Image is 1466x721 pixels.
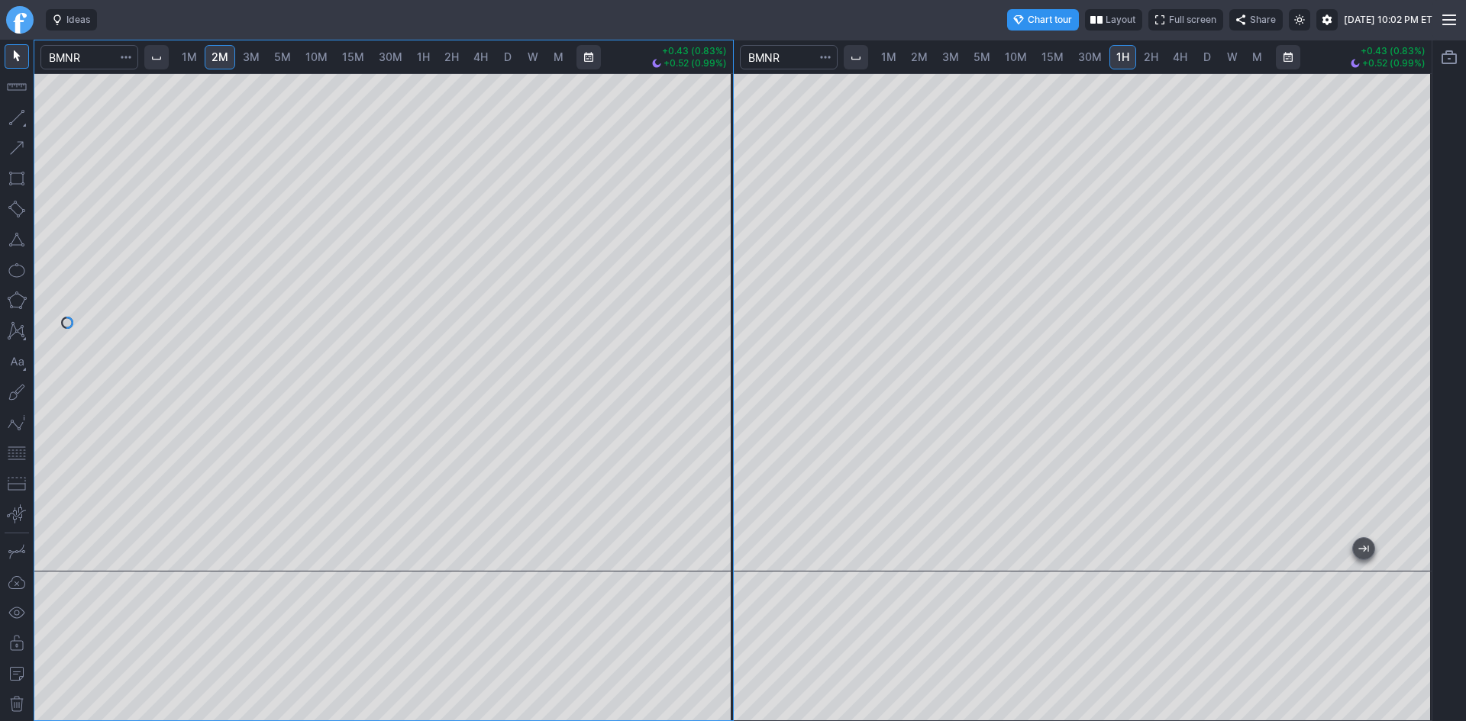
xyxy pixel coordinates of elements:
[1035,45,1070,69] a: 15M
[1203,50,1211,63] span: D
[1220,45,1245,69] a: W
[467,45,495,69] a: 4H
[6,6,34,34] a: Finviz.com
[267,45,298,69] a: 5M
[342,50,364,63] span: 15M
[1085,9,1142,31] button: Layout
[1007,9,1079,31] button: Chart tour
[1166,45,1194,69] a: 4H
[115,45,137,69] button: Search
[504,50,512,63] span: D
[473,50,488,63] span: 4H
[1078,50,1102,63] span: 30M
[521,45,545,69] a: W
[379,50,402,63] span: 30M
[1144,50,1158,63] span: 2H
[5,258,29,282] button: Ellipse
[5,166,29,191] button: Rectangle
[1028,12,1072,27] span: Chart tour
[1316,9,1338,31] button: Settings
[46,9,97,31] button: Ideas
[40,45,138,69] input: Search
[1106,12,1135,27] span: Layout
[576,45,601,69] button: Range
[528,50,538,63] span: W
[66,12,90,27] span: Ideas
[1250,12,1276,27] span: Share
[1344,12,1432,27] span: [DATE] 10:02 PM ET
[212,50,228,63] span: 2M
[5,319,29,343] button: XABCD
[740,45,838,69] input: Search
[1289,9,1310,31] button: Toggle light mode
[815,45,836,69] button: Search
[5,75,29,99] button: Measure
[5,539,29,564] button: Drawing mode: Single
[546,45,570,69] a: M
[904,45,935,69] a: 2M
[1227,50,1238,63] span: W
[5,105,29,130] button: Line
[444,50,459,63] span: 2H
[998,45,1034,69] a: 10M
[5,136,29,160] button: Arrow
[1252,50,1262,63] span: M
[5,502,29,526] button: Anchored VWAP
[274,50,291,63] span: 5M
[1148,9,1223,31] button: Full screen
[5,631,29,655] button: Lock drawings
[205,45,235,69] a: 2M
[1437,45,1461,69] button: Portfolio watchlist
[5,44,29,69] button: Mouse
[5,692,29,716] button: Remove all drawings
[1169,12,1216,27] span: Full screen
[299,45,334,69] a: 10M
[874,45,903,69] a: 1M
[881,50,896,63] span: 1M
[652,47,727,56] p: +0.43 (0.83%)
[942,50,959,63] span: 3M
[182,50,197,63] span: 1M
[243,50,260,63] span: 3M
[967,45,997,69] a: 5M
[1005,50,1027,63] span: 10M
[5,197,29,221] button: Rotated rectangle
[438,45,466,69] a: 2H
[335,45,371,69] a: 15M
[5,661,29,686] button: Add note
[5,472,29,496] button: Position
[5,349,29,374] button: Text
[1229,9,1283,31] button: Share
[410,45,437,69] a: 1H
[1353,538,1374,559] button: Jump to the most recent bar
[1195,45,1219,69] a: D
[935,45,966,69] a: 3M
[1245,45,1270,69] a: M
[1137,45,1165,69] a: 2H
[5,570,29,594] button: Drawings autosave: Off
[1362,59,1426,68] span: +0.52 (0.99%)
[417,50,430,63] span: 1H
[5,288,29,313] button: Polygon
[974,50,990,63] span: 5M
[1071,45,1109,69] a: 30M
[5,441,29,465] button: Fibonacci retracements
[1109,45,1136,69] a: 1H
[1173,50,1187,63] span: 4H
[5,410,29,435] button: Elliott waves
[5,227,29,252] button: Triangle
[1276,45,1300,69] button: Range
[496,45,520,69] a: D
[5,380,29,404] button: Brush
[1351,47,1426,56] p: +0.43 (0.83%)
[236,45,266,69] a: 3M
[554,50,563,63] span: M
[1041,50,1064,63] span: 15M
[305,50,328,63] span: 10M
[1116,50,1129,63] span: 1H
[664,59,727,68] span: +0.52 (0.99%)
[175,45,204,69] a: 1M
[911,50,928,63] span: 2M
[5,600,29,625] button: Hide drawings
[144,45,169,69] button: Interval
